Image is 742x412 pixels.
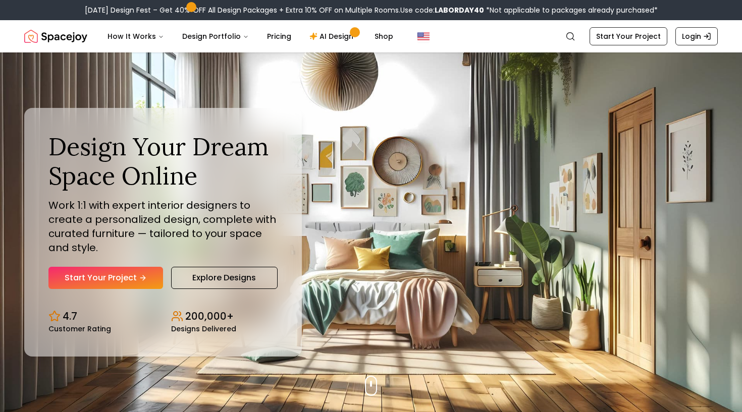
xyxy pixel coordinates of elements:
a: Start Your Project [48,267,163,289]
p: 200,000+ [185,309,234,323]
a: Explore Designs [171,267,278,289]
button: Design Portfolio [174,26,257,46]
span: Use code: [400,5,484,15]
a: Start Your Project [590,27,667,45]
img: Spacejoy Logo [24,26,87,46]
button: How It Works [99,26,172,46]
small: Customer Rating [48,325,111,332]
div: [DATE] Design Fest – Get 40% OFF All Design Packages + Extra 10% OFF on Multiple Rooms. [85,5,658,15]
p: 4.7 [63,309,77,323]
a: Pricing [259,26,299,46]
a: Shop [366,26,401,46]
a: AI Design [301,26,364,46]
nav: Global [24,20,718,52]
small: Designs Delivered [171,325,236,332]
a: Login [675,27,718,45]
div: Design stats [48,301,278,332]
span: *Not applicable to packages already purchased* [484,5,658,15]
h1: Design Your Dream Space Online [48,132,278,190]
a: Spacejoy [24,26,87,46]
b: LABORDAY40 [435,5,484,15]
img: United States [417,30,430,42]
p: Work 1:1 with expert interior designers to create a personalized design, complete with curated fu... [48,198,278,255]
nav: Main [99,26,401,46]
